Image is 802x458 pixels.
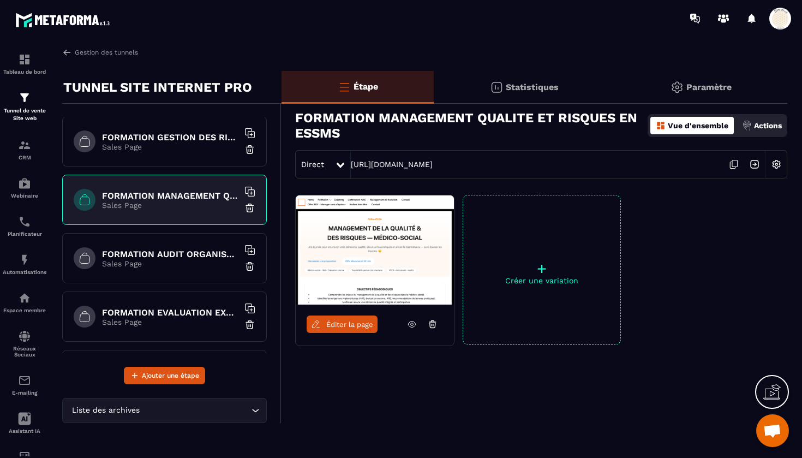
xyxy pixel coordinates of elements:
[102,191,238,201] h6: FORMATION MANAGEMENT QUALITE ET RISQUES EN ESSMS
[18,215,31,228] img: scheduler
[3,107,46,122] p: Tunnel de vente Site web
[244,203,255,213] img: trash
[102,318,238,326] p: Sales Page
[3,130,46,169] a: formationformationCRM
[102,249,238,259] h6: FORMATION AUDIT ORGANISATIONNEL EN ESSMS
[18,139,31,152] img: formation
[124,367,205,384] button: Ajouter une étape
[3,346,46,358] p: Réseaux Sociaux
[102,132,238,142] h6: FORMATION GESTION DES RISQUES EN SANTE
[3,169,46,207] a: automationsautomationsWebinaire
[244,261,255,272] img: trash
[3,83,46,130] a: formationformationTunnel de vente Site web
[296,195,454,305] img: image
[351,160,433,169] a: [URL][DOMAIN_NAME]
[3,404,46,442] a: Assistant IA
[3,390,46,396] p: E-mailing
[766,154,787,175] img: setting-w.858f3a88.svg
[3,154,46,160] p: CRM
[62,47,72,57] img: arrow
[244,319,255,330] img: trash
[338,80,351,93] img: bars-o.4a397970.svg
[490,81,503,94] img: stats.20deebd0.svg
[3,245,46,283] a: automationsautomationsAutomatisations
[3,69,46,75] p: Tableau de bord
[69,405,142,417] span: Liste des archives
[463,261,620,276] p: +
[686,82,732,92] p: Paramètre
[463,276,620,285] p: Créer une variation
[62,398,267,423] div: Search for option
[656,121,666,130] img: dashboard-orange.40269519.svg
[18,374,31,387] img: email
[102,142,238,151] p: Sales Page
[744,154,765,175] img: arrow-next.bcc2205e.svg
[63,76,252,98] p: TUNNEL SITE INTERNET PRO
[668,121,728,130] p: Vue d'ensemble
[18,177,31,190] img: automations
[3,207,46,245] a: schedulerschedulerPlanificateur
[244,144,255,155] img: trash
[3,307,46,313] p: Espace membre
[3,283,46,322] a: automationsautomationsEspace membre
[354,81,378,92] p: Étape
[18,330,31,343] img: social-network
[142,370,199,381] span: Ajouter une étape
[307,316,378,333] a: Éditer la page
[301,160,324,169] span: Direct
[3,269,46,275] p: Automatisations
[18,292,31,305] img: automations
[18,91,31,104] img: formation
[754,121,782,130] p: Actions
[62,47,138,57] a: Gestion des tunnels
[295,110,648,141] h3: FORMATION MANAGEMENT QUALITE ET RISQUES EN ESSMS
[506,82,559,92] p: Statistiques
[142,405,249,417] input: Search for option
[3,45,46,83] a: formationformationTableau de bord
[742,121,752,130] img: actions.d6e523a2.png
[102,201,238,210] p: Sales Page
[3,428,46,434] p: Assistant IA
[102,259,238,268] p: Sales Page
[3,231,46,237] p: Planificateur
[326,320,373,329] span: Éditer la page
[15,10,113,30] img: logo
[18,53,31,66] img: formation
[3,366,46,404] a: emailemailE-mailing
[18,253,31,266] img: automations
[3,322,46,366] a: social-networksocial-networkRéseaux Sociaux
[756,414,789,447] div: Ouvrir le chat
[3,193,46,199] p: Webinaire
[102,307,238,318] h6: FORMATION EVALUATION EXTERNE HAS
[671,81,684,94] img: setting-gr.5f69749f.svg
